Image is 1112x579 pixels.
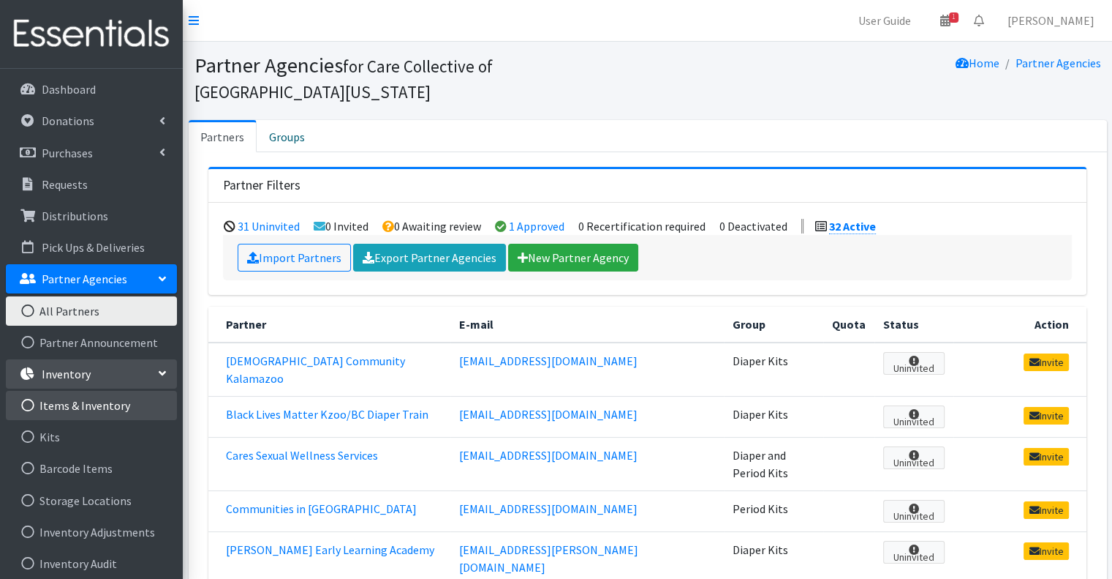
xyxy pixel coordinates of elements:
span: Uninvited [883,500,945,523]
a: [PERSON_NAME] [996,6,1106,35]
a: All Partners [6,296,177,326]
a: Partner Agencies [6,264,177,294]
a: [DEMOGRAPHIC_DATA] Community Kalamazoo [226,354,405,386]
p: Purchases [42,146,93,160]
th: Status [874,307,953,343]
span: Uninvited [883,541,945,564]
a: User Guide [847,6,923,35]
small: for Care Collective of [GEOGRAPHIC_DATA][US_STATE] [194,56,493,102]
a: Pick Ups & Deliveries [6,233,177,262]
a: [EMAIL_ADDRESS][DOMAIN_NAME] [459,501,638,516]
a: [PERSON_NAME] Early Learning Academy [226,542,434,557]
a: Purchases [6,138,177,168]
a: Black Lives Matter Kzoo/BC Diaper Train [226,407,428,422]
a: Inventory Audit [6,549,177,578]
img: HumanEssentials [6,10,177,59]
a: 31 Uninvited [238,219,300,234]
a: Partner Announcement [6,328,177,357]
li: 0 Recertification required [578,219,706,234]
a: 1 [928,6,962,35]
h1: Partner Agencies [194,53,643,103]
a: Invite [1024,407,1069,425]
a: Cares Sexual Wellness Services [226,448,378,463]
a: 32 Active [829,219,876,234]
a: Partners [189,120,257,152]
a: Kits [6,422,177,452]
span: Uninvited [883,447,945,469]
p: Donations [42,113,94,128]
a: Invite [1024,354,1069,371]
p: Pick Ups & Deliveries [42,240,145,255]
a: Distributions [6,201,177,231]
th: Quota [823,307,874,343]
a: Requests [6,170,177,199]
a: Invite [1024,501,1069,519]
a: Groups [257,120,317,152]
a: Inventory Adjustments [6,518,177,547]
a: Dashboard [6,75,177,104]
a: [EMAIL_ADDRESS][DOMAIN_NAME] [459,448,638,463]
a: 1 Approved [509,219,564,234]
a: [EMAIL_ADDRESS][PERSON_NAME][DOMAIN_NAME] [459,542,638,575]
a: [EMAIL_ADDRESS][DOMAIN_NAME] [459,407,638,422]
li: 0 Deactivated [719,219,787,234]
span: Uninvited [883,406,945,428]
a: Communities in [GEOGRAPHIC_DATA] [226,501,417,516]
a: Import Partners [238,244,351,272]
span: 1 [949,12,958,23]
td: Period Kits [724,491,823,532]
li: 0 Invited [314,219,368,234]
a: Export Partner Agencies [353,244,506,272]
a: Items & Inventory [6,391,177,420]
a: Home [956,56,999,70]
td: Diaper and Period Kits [724,438,823,491]
p: Dashboard [42,82,96,97]
td: Diaper Kits [724,343,823,397]
td: Diaper Kits [724,397,823,438]
p: Requests [42,177,88,192]
th: Partner [208,307,450,343]
a: Donations [6,106,177,135]
li: 0 Awaiting review [382,219,481,234]
a: Storage Locations [6,486,177,515]
h3: Partner Filters [223,178,300,193]
th: Action [953,307,1087,343]
p: Distributions [42,209,108,223]
th: E-mail [450,307,723,343]
th: Group [724,307,823,343]
a: Partner Agencies [1015,56,1101,70]
p: Partner Agencies [42,272,127,286]
a: [EMAIL_ADDRESS][DOMAIN_NAME] [459,354,638,368]
a: Invite [1024,542,1069,560]
a: Inventory [6,359,177,389]
span: Uninvited [883,352,945,375]
a: Barcode Items [6,454,177,483]
a: Invite [1024,448,1069,466]
p: Inventory [42,367,91,381]
a: New Partner Agency [508,244,638,272]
